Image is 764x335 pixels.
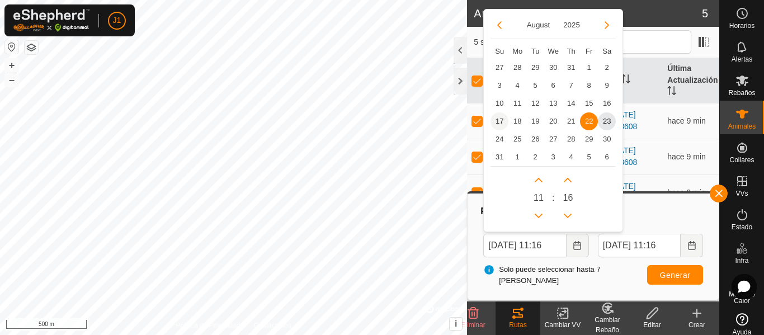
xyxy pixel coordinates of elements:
[176,320,240,331] a: Política de Privacidad
[562,130,580,148] td: 28
[491,130,508,148] td: 24
[508,77,526,95] span: 4
[598,77,616,95] td: 9
[562,95,580,112] td: 14
[586,47,592,55] span: Fr
[5,59,18,72] button: +
[580,77,598,95] td: 8
[598,148,616,166] td: 6
[531,47,540,55] span: Tu
[598,95,616,112] td: 16
[660,271,691,280] span: Generar
[526,95,544,112] span: 12
[611,182,638,202] a: [DATE] 153608
[5,40,18,54] button: Restablecer Mapa
[540,320,585,330] div: Cambiar VV
[526,77,544,95] span: 5
[630,320,675,330] div: Editar
[598,223,703,234] label: Hasta
[526,148,544,166] span: 2
[113,15,121,26] span: J1
[598,16,616,34] button: Next Month
[530,207,548,225] p-button: Previous Hour
[526,130,544,148] td: 26
[580,148,598,166] td: 5
[735,190,748,197] span: VVs
[663,58,719,103] th: Última Actualización
[526,112,544,130] td: 19
[562,77,580,95] td: 7
[474,7,702,20] h2: Animales
[563,191,573,205] span: 16
[495,47,504,55] span: Su
[562,112,580,130] span: 21
[562,148,580,166] td: 4
[681,234,703,257] button: Choose Date
[512,47,522,55] span: Mo
[580,130,598,148] span: 29
[580,95,598,112] td: 15
[508,130,526,148] span: 25
[254,320,291,331] a: Contáctenos
[607,58,663,103] th: VV
[729,157,754,163] span: Collares
[450,318,462,330] button: i
[13,9,89,32] img: Logo Gallagher
[491,16,508,34] button: Previous Month
[621,76,630,85] p-sorticon: Activar para ordenar
[598,130,616,148] td: 30
[667,152,705,161] span: 23 ago 2025, 11:06
[559,18,584,31] button: Choose Year
[530,171,548,189] p-button: Next Hour
[483,9,623,233] div: Choose Date
[544,148,562,166] span: 3
[598,112,616,130] td: 23
[544,112,562,130] td: 20
[491,148,508,166] td: 31
[728,89,755,96] span: Rebaños
[735,257,748,264] span: Infra
[611,110,638,131] a: [DATE] 153608
[508,59,526,77] td: 28
[522,18,555,31] button: Choose Month
[647,265,703,285] button: Generar
[567,234,589,257] button: Choose Date
[580,59,598,77] td: 1
[562,59,580,77] td: 31
[602,47,611,55] span: Sa
[526,59,544,77] td: 29
[556,30,691,54] input: Buscar (S)
[611,146,638,167] a: [DATE] 153608
[508,148,526,166] td: 1
[508,112,526,130] span: 18
[580,112,598,130] td: 22
[667,188,705,197] span: 23 ago 2025, 11:06
[483,264,647,286] span: Solo puede seleccionar hasta 7 [PERSON_NAME]
[548,47,559,55] span: We
[544,95,562,112] td: 13
[544,130,562,148] td: 27
[598,59,616,77] td: 2
[461,321,485,329] span: Eliminar
[508,95,526,112] span: 11
[544,77,562,95] td: 6
[491,77,508,95] span: 3
[552,191,554,205] span: :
